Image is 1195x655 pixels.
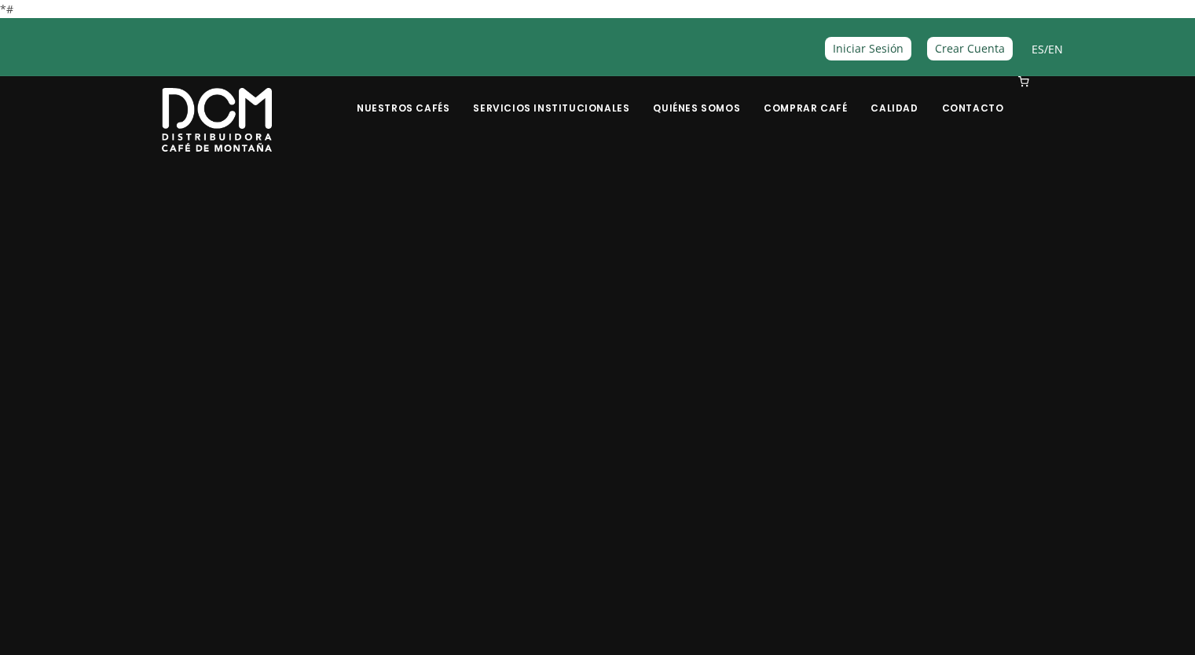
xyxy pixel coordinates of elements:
[927,37,1013,60] a: Crear Cuenta
[825,37,911,60] a: Iniciar Sesión
[861,78,927,115] a: Calidad
[643,78,750,115] a: Quiénes Somos
[347,78,459,115] a: Nuestros Cafés
[754,78,856,115] a: Comprar Café
[933,78,1014,115] a: Contacto
[464,78,639,115] a: Servicios Institucionales
[1032,42,1044,57] a: ES
[1048,42,1063,57] a: EN
[1032,40,1063,58] span: /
